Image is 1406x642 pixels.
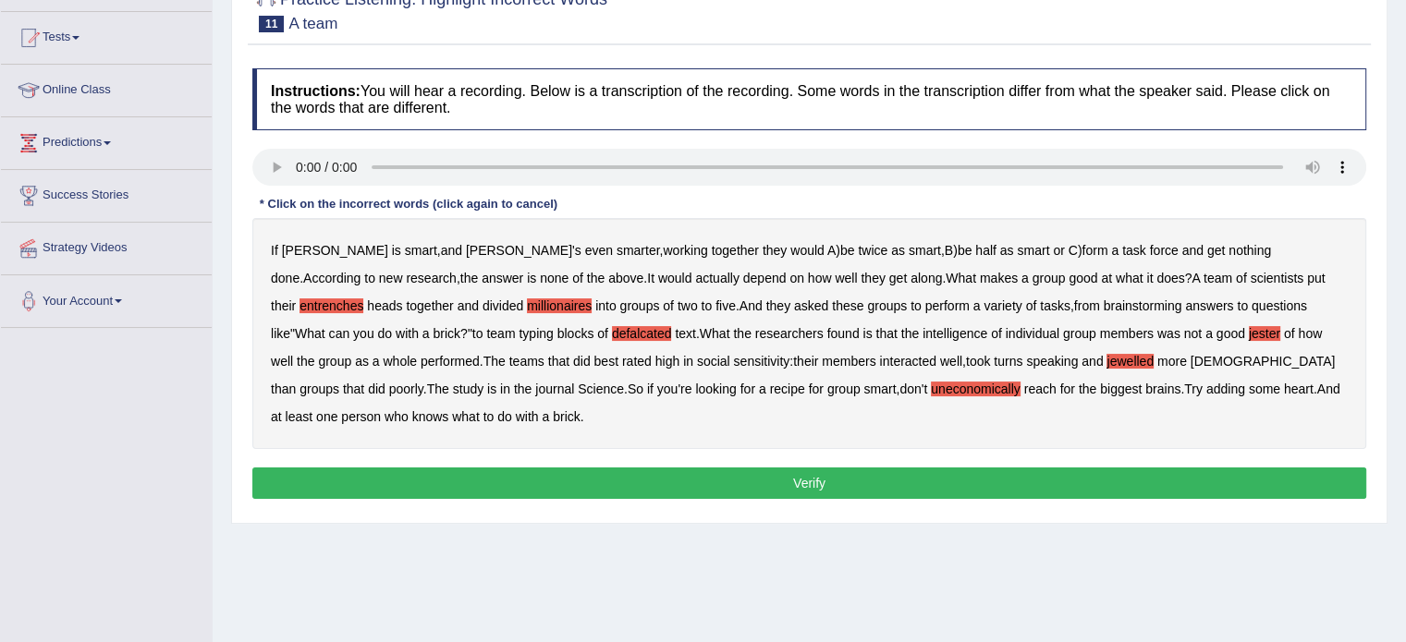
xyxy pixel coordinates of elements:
b: The [483,354,506,369]
b: groups [300,382,339,396]
a: Strategy Videos [1,223,212,269]
b: how [1298,326,1322,341]
b: a [542,409,549,424]
a: Predictions [1,117,212,164]
b: groups [620,298,660,313]
b: If [271,243,278,258]
b: is [527,271,536,285]
b: working [663,243,707,258]
b: be [840,243,855,258]
a: Your Account [1,275,212,321]
b: study [453,382,483,396]
b: some [1249,382,1280,396]
b: high [655,354,679,369]
b: twice [858,243,887,258]
b: millionaires [527,298,592,313]
b: poorly [389,382,423,396]
b: don't [899,382,927,396]
b: is [862,326,872,341]
b: be [958,243,972,258]
b: groups [867,298,907,313]
b: together [406,298,453,313]
b: did [368,382,385,396]
small: A team [288,15,337,32]
b: or [1053,243,1064,258]
b: one [316,409,337,424]
b: a [422,326,430,341]
b: these [832,298,863,313]
b: at [1101,271,1112,285]
b: speaking [1026,354,1078,369]
b: jester [1249,326,1280,341]
b: knows [412,409,449,424]
b: together [712,243,759,258]
b: of [597,326,608,341]
b: the [733,326,751,341]
b: brains [1145,382,1180,396]
b: performed [421,354,480,369]
b: was [1157,326,1180,341]
b: best [594,354,618,369]
b: adding [1206,382,1245,396]
b: if [647,382,654,396]
b: does [1156,271,1184,285]
b: What [700,326,730,341]
b: put [1307,271,1325,285]
b: group [827,382,861,396]
b: divided [483,298,523,313]
b: the [297,354,314,369]
b: brick [553,409,581,424]
b: depend [743,271,787,285]
b: of [1284,326,1295,341]
b: teams [509,354,544,369]
a: Online Class [1,65,212,111]
b: that [875,326,897,341]
b: as [1000,243,1014,258]
b: group [318,354,351,369]
b: heads [367,298,402,313]
b: brainstorming [1104,298,1182,313]
b: in [500,382,510,396]
b: well [271,354,293,369]
b: rated [622,354,652,369]
b: to [911,298,922,313]
b: C [1069,243,1078,258]
b: to [472,326,483,341]
b: team [1204,271,1232,285]
b: makes [980,271,1018,285]
b: of [572,271,583,285]
b: So [628,382,643,396]
b: answer [482,271,523,285]
a: Success Stories [1,170,212,216]
b: along [911,271,942,285]
b: get [889,271,907,285]
b: would [790,243,825,258]
b: What [295,326,325,341]
b: and [441,243,462,258]
b: recipe [770,382,805,396]
b: and [458,298,479,313]
b: Science [578,382,624,396]
b: they [763,243,787,258]
b: individual [1006,326,1059,341]
b: at [271,409,282,424]
b: good [1216,326,1245,341]
b: It [647,271,654,285]
b: questions [1252,298,1307,313]
b: perform [925,298,970,313]
b: a [973,298,981,313]
b: you [353,326,374,341]
b: biggest [1100,382,1142,396]
b: The [427,382,449,396]
b: five [715,298,736,313]
b: you're [657,382,692,396]
b: looking [695,382,736,396]
b: the [460,271,478,285]
b: answers [1185,298,1233,313]
b: can [329,326,350,341]
b: well [835,271,857,285]
b: above [608,271,643,285]
b: as [891,243,905,258]
b: actually [695,271,739,285]
b: [PERSON_NAME] [282,243,388,258]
